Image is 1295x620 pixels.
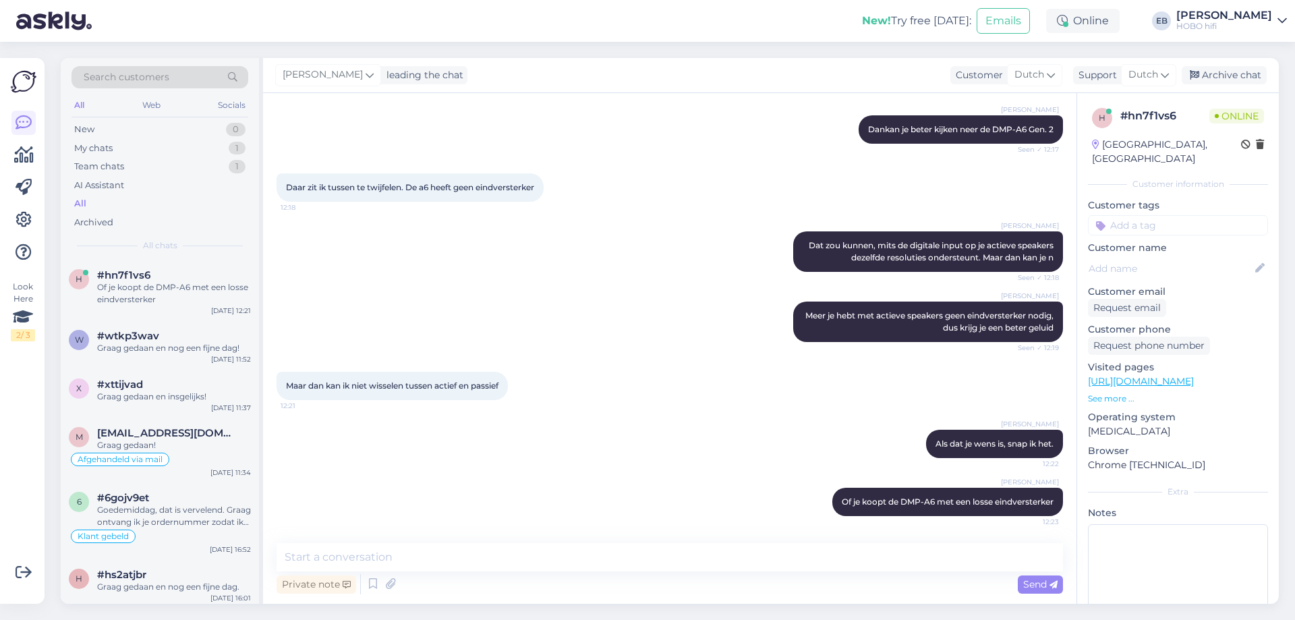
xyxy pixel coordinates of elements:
[1001,419,1059,429] span: [PERSON_NAME]
[1023,578,1058,590] span: Send
[1001,291,1059,301] span: [PERSON_NAME]
[215,96,248,114] div: Socials
[805,310,1056,333] span: Meer je hebt met actieve speakers geen eindversterker nodig, dus krijg je een beter geluid
[1008,144,1059,154] span: Seen ✓ 12:17
[283,67,363,82] span: [PERSON_NAME]
[1089,261,1253,276] input: Add name
[936,439,1054,449] span: Als dat je wens is, snap ik het.
[809,240,1056,262] span: Dat zou kunnen, mits de digitale input op je actieve speakers dezelfde resoluties ondersteunt. Ma...
[1088,486,1268,498] div: Extra
[97,427,237,439] span: msanten57@gmail.com
[1088,215,1268,235] input: Add a tag
[1176,10,1272,21] div: [PERSON_NAME]
[74,123,94,136] div: New
[842,497,1054,507] span: Of je koopt de DMP-A6 met een losse eindversterker
[1088,458,1268,472] p: Chrome [TECHNICAL_ID]
[76,383,82,393] span: x
[78,532,129,540] span: Klant gebeld
[1008,273,1059,283] span: Seen ✓ 12:18
[226,123,246,136] div: 0
[862,13,971,29] div: Try free [DATE]:
[76,573,82,584] span: h
[76,432,83,442] span: m
[229,142,246,155] div: 1
[1008,459,1059,469] span: 12:22
[74,216,113,229] div: Archived
[286,381,498,391] span: Maar dan kan ik niet wisselen tussen actief en passief
[75,335,84,345] span: w
[1088,322,1268,337] p: Customer phone
[1073,68,1117,82] div: Support
[1088,337,1210,355] div: Request phone number
[11,69,36,94] img: Askly Logo
[381,68,463,82] div: leading the chat
[77,497,82,507] span: 6
[1008,343,1059,353] span: Seen ✓ 12:19
[1176,21,1272,32] div: HOBO hifi
[977,8,1030,34] button: Emails
[1001,105,1059,115] span: [PERSON_NAME]
[868,124,1054,134] span: Dankan je beter kijken neer de DMP-A6 Gen. 2
[11,329,35,341] div: 2 / 3
[140,96,163,114] div: Web
[1046,9,1120,33] div: Online
[1088,198,1268,213] p: Customer tags
[71,96,87,114] div: All
[1001,221,1059,231] span: [PERSON_NAME]
[1001,477,1059,487] span: [PERSON_NAME]
[211,354,251,364] div: [DATE] 11:52
[862,14,891,27] b: New!
[84,70,169,84] span: Search customers
[1088,506,1268,520] p: Notes
[97,504,251,528] div: Goedemiddag, dat is vervelend. Graag ontvang ik je ordernummer zodat ik in de trac k & trace kan ...
[1088,299,1166,317] div: Request email
[1088,285,1268,299] p: Customer email
[74,142,113,155] div: My chats
[1008,517,1059,527] span: 12:23
[229,160,246,173] div: 1
[74,179,124,192] div: AI Assistant
[97,378,143,391] span: #xttijvad
[1209,109,1264,123] span: Online
[1152,11,1171,30] div: EB
[1099,113,1105,123] span: h
[286,182,534,192] span: Daar zit ik tussen te twijfelen. De a6 heeft geen eindversterker
[143,239,177,252] span: All chats
[74,197,86,210] div: All
[97,581,251,593] div: Graag gedaan en nog een fijne dag.
[211,306,251,316] div: [DATE] 12:21
[11,281,35,341] div: Look Here
[277,575,356,594] div: Private note
[950,68,1003,82] div: Customer
[1088,424,1268,439] p: [MEDICAL_DATA]
[1088,241,1268,255] p: Customer name
[1014,67,1044,82] span: Dutch
[97,492,149,504] span: #6gojv9et
[1088,444,1268,458] p: Browser
[281,202,331,213] span: 12:18
[74,160,124,173] div: Team chats
[97,569,146,581] span: #hs2atjbr
[210,593,251,603] div: [DATE] 16:01
[1088,393,1268,405] p: See more ...
[1092,138,1241,166] div: [GEOGRAPHIC_DATA], [GEOGRAPHIC_DATA]
[1088,360,1268,374] p: Visited pages
[1088,178,1268,190] div: Customer information
[97,391,251,403] div: Graag gedaan en insgelijks!
[1088,410,1268,424] p: Operating system
[97,439,251,451] div: Graag gedaan!
[97,342,251,354] div: Graag gedaan en nog een fijne dag!
[1120,108,1209,124] div: # hn7f1vs6
[76,274,82,284] span: h
[210,544,251,555] div: [DATE] 16:52
[211,403,251,413] div: [DATE] 11:37
[1176,10,1287,32] a: [PERSON_NAME]HOBO hifi
[78,455,163,463] span: Afgehandeld via mail
[1088,375,1194,387] a: [URL][DOMAIN_NAME]
[97,330,159,342] span: #wtkp3wav
[1182,66,1267,84] div: Archive chat
[97,281,251,306] div: Of je koopt de DMP-A6 met een losse eindversterker
[281,401,331,411] span: 12:21
[97,269,150,281] span: #hn7f1vs6
[210,468,251,478] div: [DATE] 11:34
